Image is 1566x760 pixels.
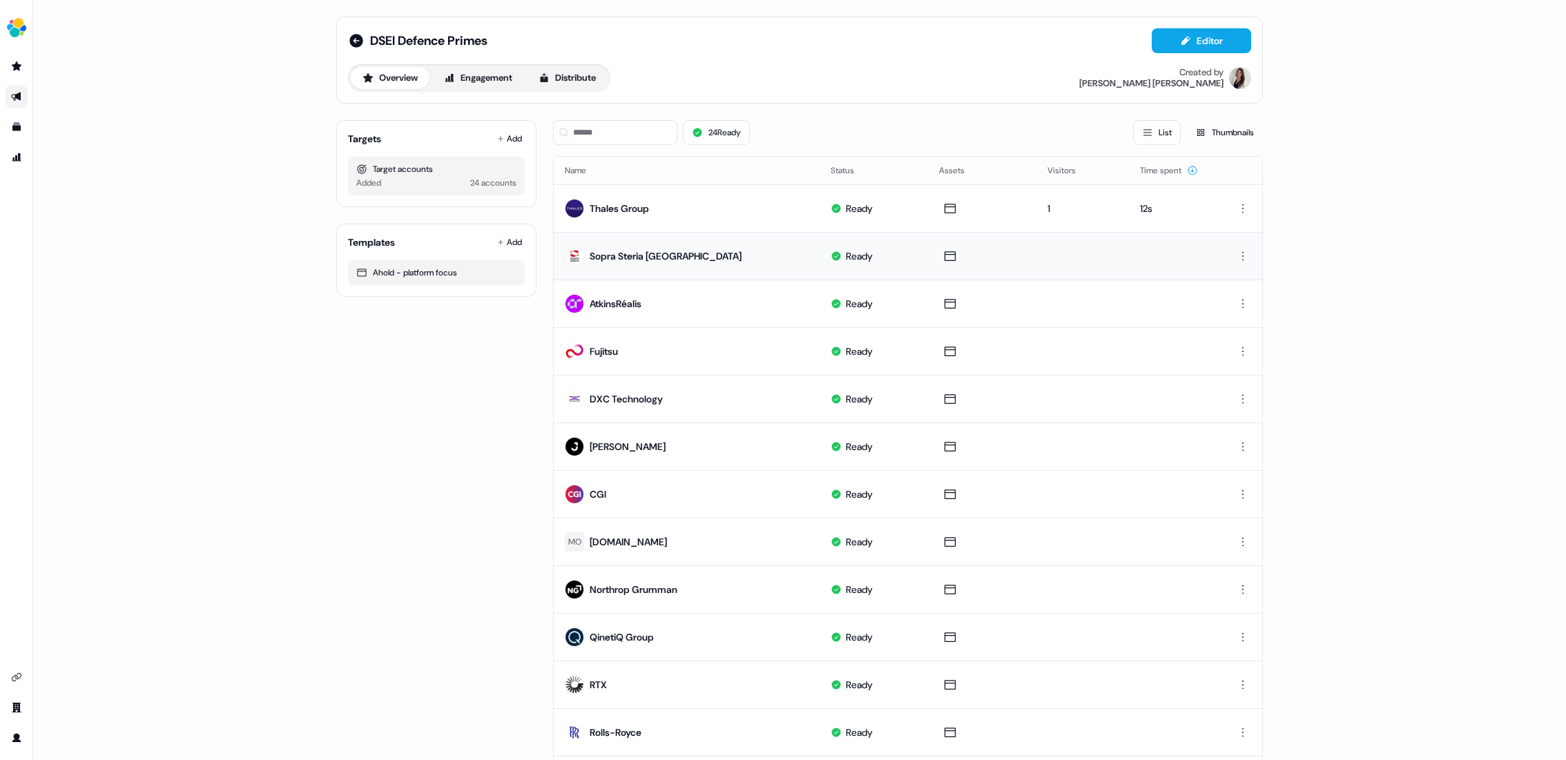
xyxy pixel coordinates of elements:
a: Go to outbound experience [6,86,28,108]
div: Sopra Steria [GEOGRAPHIC_DATA] [590,249,742,263]
div: 1 [1047,202,1119,215]
div: RTX [590,678,607,692]
div: MO [568,535,581,549]
div: AtkinsRéalis [590,297,641,311]
div: DXC Technology [590,392,663,406]
div: [DOMAIN_NAME] [590,535,667,549]
div: Ready [846,202,873,215]
button: Thumbnails [1186,120,1263,145]
button: Status [831,158,871,183]
div: Targets [348,132,381,146]
a: Go to profile [6,727,28,749]
div: Northrop Grumman [590,583,677,596]
a: Go to integrations [6,666,28,688]
button: Time spent [1140,158,1198,183]
button: Add [494,233,525,252]
div: QinetiQ Group [590,630,654,644]
div: Ready [846,297,873,311]
div: Thales Group [590,202,649,215]
div: Rolls-Royce [590,725,641,739]
div: Fujitsu [590,344,618,358]
div: Ready [846,440,873,454]
button: Name [565,158,603,183]
button: List [1133,120,1181,145]
div: Ready [846,630,873,644]
div: 24 accounts [470,176,516,190]
a: Editor [1152,35,1251,50]
div: CGI [590,487,606,501]
div: Ready [846,249,873,263]
div: [PERSON_NAME] [PERSON_NAME] [1079,78,1224,89]
button: Engagement [432,67,524,89]
button: Overview [351,67,429,89]
th: Assets [928,157,1036,184]
div: Templates [348,235,395,249]
span: DSEI Defence Primes [370,32,487,49]
div: Ready [846,535,873,549]
a: Go to prospects [6,55,28,77]
div: [PERSON_NAME] [590,440,666,454]
div: Created by [1179,67,1224,78]
div: Ready [846,678,873,692]
div: Ready [846,392,873,406]
a: Go to attribution [6,146,28,168]
button: Visitors [1047,158,1092,183]
a: Go to team [6,696,28,719]
button: 24Ready [683,120,750,145]
button: Add [494,129,525,148]
div: Ready [846,583,873,596]
div: Ahold - platform focus [356,266,516,280]
div: 12s [1140,202,1208,215]
img: Kelly [1229,67,1251,89]
div: Added [356,176,381,190]
button: Editor [1152,28,1251,53]
div: Ready [846,344,873,358]
div: Ready [846,725,873,739]
a: Go to templates [6,116,28,138]
div: Ready [846,487,873,501]
div: Target accounts [356,162,516,176]
button: Distribute [527,67,608,89]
